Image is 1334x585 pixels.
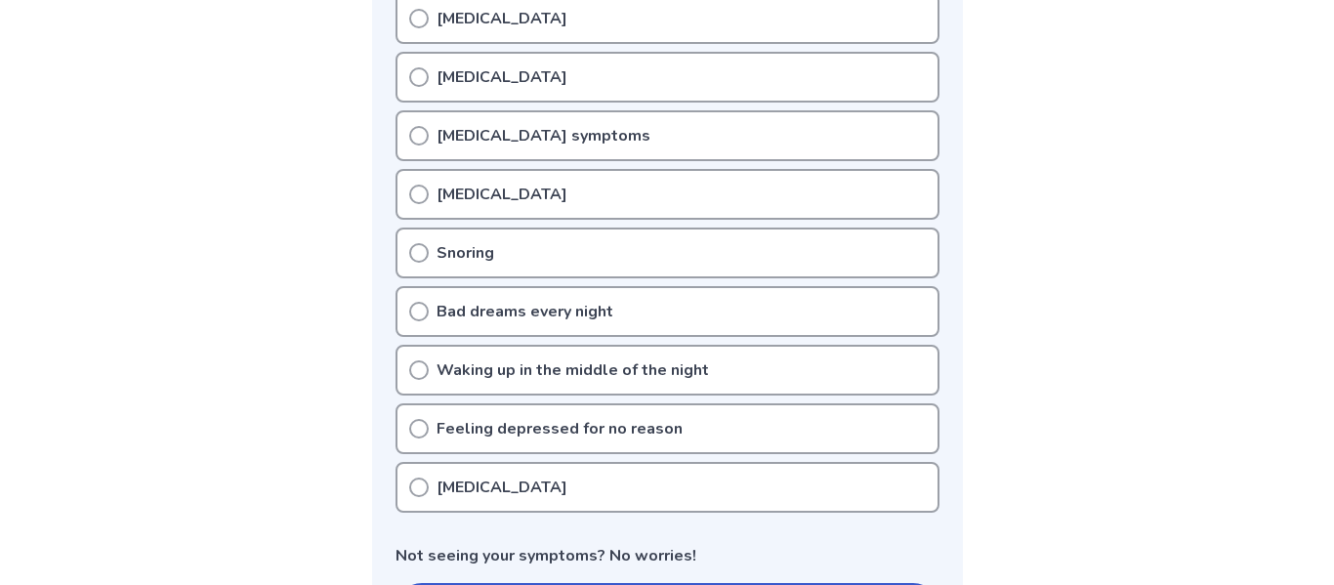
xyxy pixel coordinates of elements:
p: Bad dreams every night [437,300,613,323]
p: [MEDICAL_DATA] [437,7,567,30]
p: Snoring [437,241,494,265]
p: [MEDICAL_DATA] symptoms [437,124,650,147]
p: [MEDICAL_DATA] [437,476,567,499]
p: Waking up in the middle of the night [437,358,709,382]
p: Not seeing your symptoms? No worries! [396,544,939,567]
p: [MEDICAL_DATA] [437,183,567,206]
p: Feeling depressed for no reason [437,417,683,440]
p: [MEDICAL_DATA] [437,65,567,89]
